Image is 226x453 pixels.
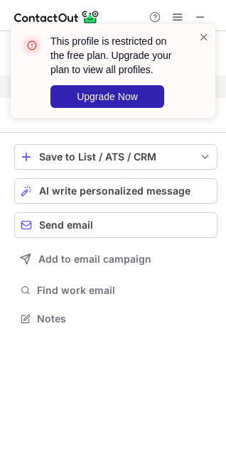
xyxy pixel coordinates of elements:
[50,85,164,108] button: Upgrade Now
[14,144,217,170] button: save-profile-one-click
[39,185,190,197] span: AI write personalized message
[14,9,99,26] img: ContactOut v5.3.10
[14,212,217,238] button: Send email
[14,246,217,272] button: Add to email campaign
[39,219,93,231] span: Send email
[14,309,217,329] button: Notes
[37,312,212,325] span: Notes
[14,178,217,204] button: AI write personalized message
[77,91,138,102] span: Upgrade Now
[37,284,212,297] span: Find work email
[21,34,43,57] img: error
[50,34,181,77] header: This profile is restricted on the free plan. Upgrade your plan to view all profiles.
[38,253,151,265] span: Add to email campaign
[39,151,193,163] div: Save to List / ATS / CRM
[14,280,217,300] button: Find work email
